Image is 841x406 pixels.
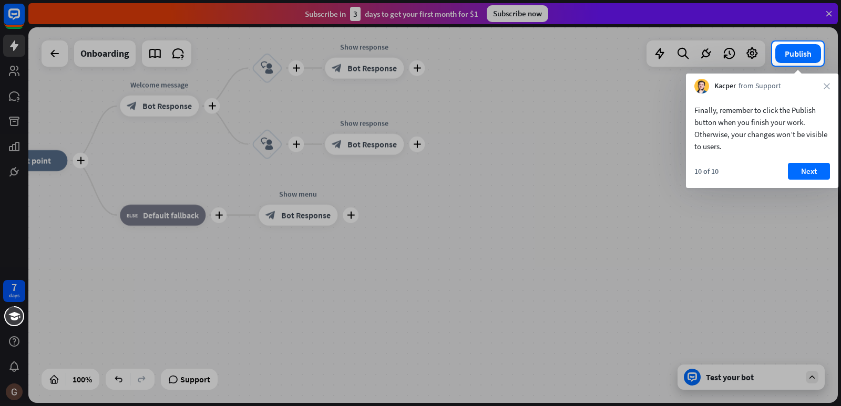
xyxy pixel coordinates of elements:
[739,81,781,91] span: from Support
[694,166,719,176] div: 10 of 10
[775,44,821,63] button: Publish
[824,83,830,89] i: close
[714,81,736,91] span: Kacper
[694,104,830,152] div: Finally, remember to click the Publish button when you finish your work. Otherwise, your changes ...
[788,163,830,180] button: Next
[8,4,40,36] button: Open LiveChat chat widget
